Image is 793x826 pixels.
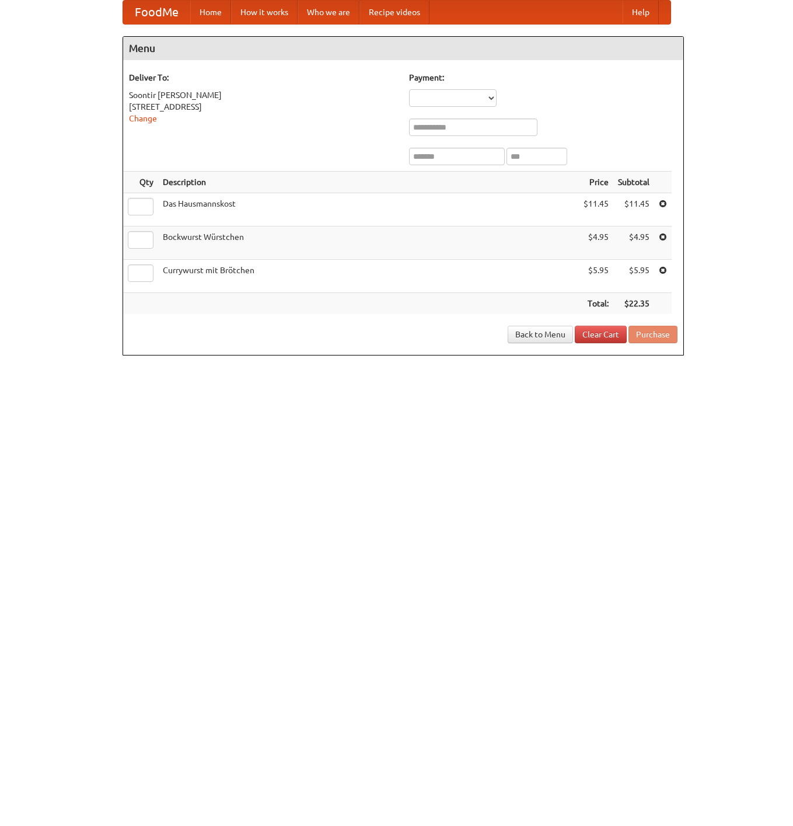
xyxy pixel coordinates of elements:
[508,326,573,343] a: Back to Menu
[613,193,654,226] td: $11.45
[359,1,429,24] a: Recipe videos
[158,172,579,193] th: Description
[613,226,654,260] td: $4.95
[129,114,157,123] a: Change
[575,326,627,343] a: Clear Cart
[579,172,613,193] th: Price
[579,260,613,293] td: $5.95
[409,72,677,83] h5: Payment:
[129,89,397,101] div: Soontir [PERSON_NAME]
[628,326,677,343] button: Purchase
[123,172,158,193] th: Qty
[123,1,190,24] a: FoodMe
[158,226,579,260] td: Bockwurst Würstchen
[129,72,397,83] h5: Deliver To:
[158,260,579,293] td: Currywurst mit Brötchen
[123,37,683,60] h4: Menu
[579,293,613,315] th: Total:
[579,226,613,260] td: $4.95
[190,1,231,24] a: Home
[231,1,298,24] a: How it works
[613,172,654,193] th: Subtotal
[613,260,654,293] td: $5.95
[613,293,654,315] th: $22.35
[579,193,613,226] td: $11.45
[298,1,359,24] a: Who we are
[623,1,659,24] a: Help
[158,193,579,226] td: Das Hausmannskost
[129,101,397,113] div: [STREET_ADDRESS]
